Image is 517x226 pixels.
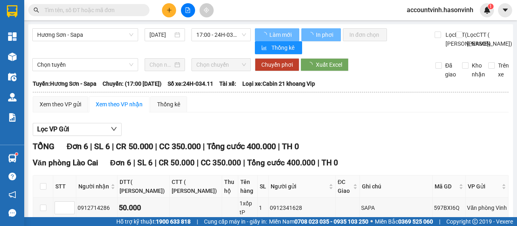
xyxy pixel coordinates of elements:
span: Tổng cước 400.000 [247,158,315,167]
span: caret-down [502,6,509,14]
span: loading [261,32,268,38]
h2: VP Nhận: Văn phòng Lào Cai [42,47,195,98]
span: message [8,209,16,217]
img: warehouse-icon [8,93,17,101]
strong: 0708 023 035 - 0935 103 250 [294,218,368,225]
span: Cung cấp máy in - giấy in: [204,217,267,226]
span: Loại xe: Cabin 21 khoang Vip [242,79,315,88]
span: CC 350.000 [201,158,241,167]
div: Thống kê [157,100,180,109]
span: Miền Bắc [375,217,433,226]
div: 0912714286 [78,203,116,212]
span: accountvinh.hasonvinh [400,5,480,15]
div: 0912341628 [270,203,334,212]
span: | [155,158,157,167]
sup: 1 [488,4,494,9]
span: | [317,158,319,167]
button: Làm mới [255,28,299,41]
span: 1 [489,4,492,9]
span: Người gửi [271,182,327,191]
button: In phơi [301,28,341,41]
span: Đã giao [442,61,459,79]
span: Miền Nam [269,217,368,226]
button: file-add [181,3,195,17]
button: caret-down [498,3,512,17]
button: In đơn chọn [343,28,387,41]
span: down [111,126,117,132]
h2: D82URSKW [4,47,65,60]
span: Xuất Excel [316,60,342,69]
span: SL 6 [137,158,153,167]
span: | [243,158,245,167]
th: Tên hàng [238,175,258,198]
span: question-circle [8,173,16,180]
span: Kho nhận [469,61,488,79]
img: logo-vxr [7,5,17,17]
span: | [133,158,135,167]
span: TH 0 [322,158,338,167]
button: Chuyển phơi [255,58,299,71]
div: Văn phòng Vinh [467,203,507,212]
span: CC 350.000 [159,142,201,151]
span: | [203,142,205,151]
th: DTT( [PERSON_NAME]) [118,175,170,198]
span: Tổng cước 400.000 [207,142,276,151]
input: Tìm tên, số ĐT hoặc mã đơn [44,6,140,15]
div: 1 [259,203,267,212]
span: | [439,217,440,226]
th: SL [258,175,269,198]
span: loading [307,62,316,68]
span: Mã GD [435,182,457,191]
span: Văn phòng Lào Cai [33,158,98,167]
span: Tài xế: [219,79,236,88]
button: plus [162,3,176,17]
span: Làm mới [269,30,293,39]
span: plus [166,7,172,13]
span: | [197,158,199,167]
span: Lọc DTT( [PERSON_NAME]) [442,30,492,48]
span: | [90,142,92,151]
span: Lọc VP Gửi [37,124,69,134]
span: SL 6 [94,142,110,151]
span: | [197,217,198,226]
img: warehouse-icon [8,154,17,163]
img: warehouse-icon [8,73,17,81]
span: In phơi [316,30,334,39]
td: 597BXI6Q [433,198,466,218]
th: Thu hộ [222,175,238,198]
span: bar-chart [261,45,268,51]
div: SAPA [361,203,431,212]
span: Chuyến: (17:00 [DATE]) [103,79,162,88]
button: aim [200,3,214,17]
span: search [34,7,39,13]
span: VP Gửi [468,182,500,191]
span: Người nhận [78,182,109,191]
span: | [155,142,157,151]
span: CR 50.000 [116,142,153,151]
span: ⚪️ [370,220,373,223]
th: Ghi chú [360,175,433,198]
strong: 1900 633 818 [156,218,191,225]
span: Chọn chuyến [196,59,246,71]
span: notification [8,191,16,199]
span: Đơn 6 [67,142,88,151]
span: Hỗ trợ kỹ thuật: [116,217,191,226]
img: dashboard-icon [8,32,17,41]
button: Xuất Excel [301,58,349,71]
input: Chọn ngày [149,60,173,69]
div: 50.000 [119,202,168,213]
span: Trên xe [495,61,512,79]
span: 17:00 - 24H-034.11 [196,29,246,41]
div: Xem theo VP gửi [40,100,81,109]
td: Văn phòng Vinh [466,198,509,218]
span: Hương Sơn - Sapa [37,29,133,41]
span: | [278,142,280,151]
sup: 1 [15,153,18,155]
div: 1xốp tP [240,199,256,217]
span: Thống kê [271,43,296,52]
span: ĐC Giao [338,177,351,195]
img: warehouse-icon [8,53,17,61]
span: Đơn 6 [110,158,132,167]
span: TH 0 [282,142,299,151]
strong: 0369 525 060 [398,218,433,225]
